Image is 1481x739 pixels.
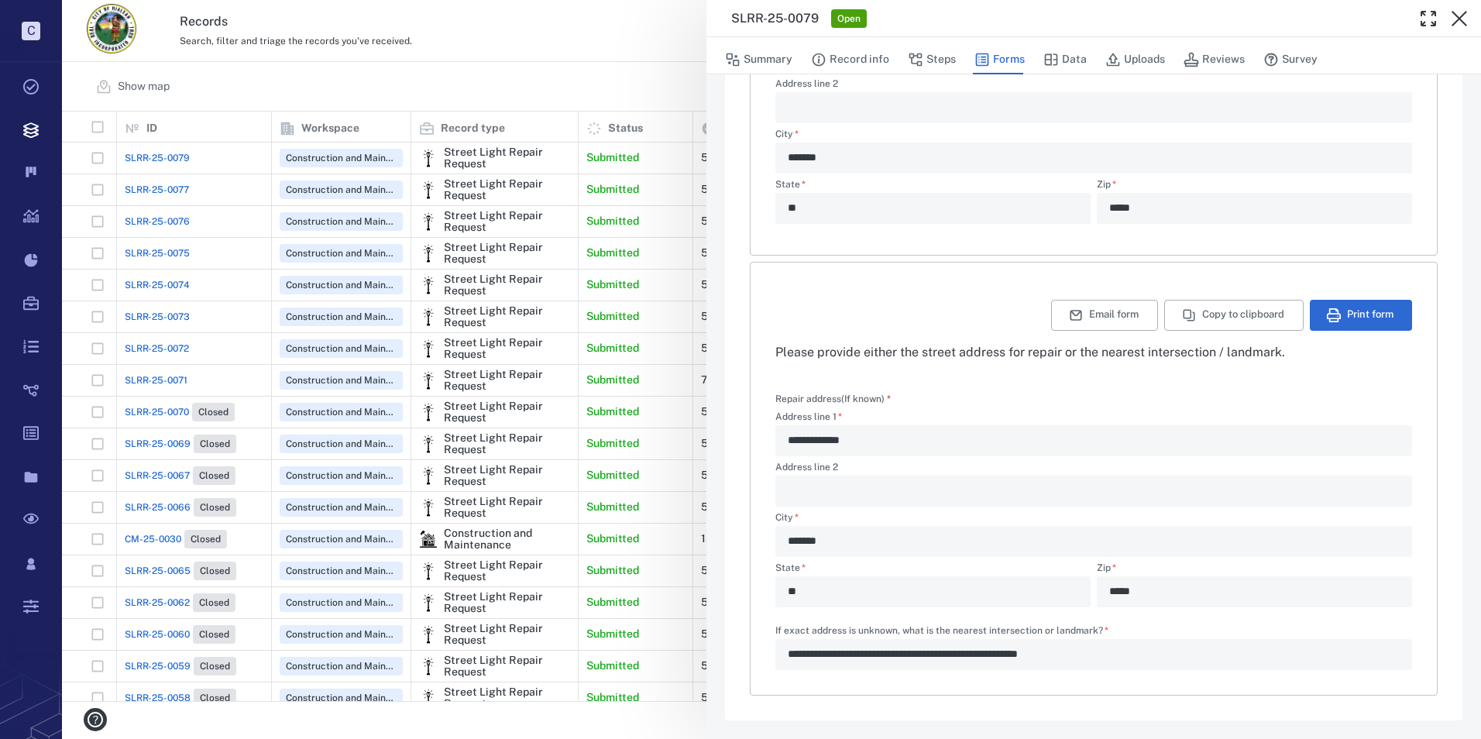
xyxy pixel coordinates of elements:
label: State [775,563,1091,576]
label: State [775,180,1091,193]
button: Uploads [1105,45,1165,74]
div: Please provide either the street address for repair or the nearest intersection / landmark. [775,343,1412,362]
button: Toggle Fullscreen [1413,3,1444,34]
button: Email form [1051,300,1158,331]
button: Steps [908,45,956,74]
button: Forms [974,45,1025,74]
button: Reviews [1184,45,1245,74]
label: Address line 2 [775,79,1412,92]
span: Open [834,12,864,26]
label: Address line 1 [775,412,1412,425]
button: Summary [725,45,792,74]
label: Zip [1097,563,1412,576]
span: required [887,394,891,404]
button: Data [1043,45,1087,74]
label: Address line 2 [775,462,1412,476]
label: City [775,129,1412,143]
label: Zip [1097,180,1412,193]
button: Survey [1263,45,1318,74]
div: If exact address is unknown, what is the nearest intersection or landmark? [775,639,1412,670]
p: C [22,22,40,40]
button: Record info [811,45,889,74]
label: If exact address is unknown, what is the nearest intersection or landmark? [775,626,1412,639]
label: City [775,513,1412,526]
span: Help [35,11,67,25]
button: Copy to clipboard [1164,300,1304,331]
h3: SLRR-25-0079 [731,9,819,28]
button: Print form [1310,300,1412,331]
button: Close [1444,3,1475,34]
label: Repair address(If known) [775,393,891,406]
